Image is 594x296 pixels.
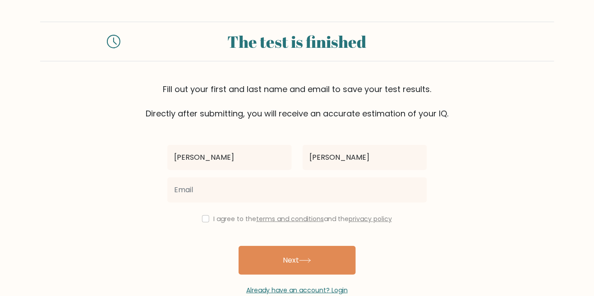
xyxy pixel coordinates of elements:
[131,29,463,54] div: The test is finished
[349,214,392,223] a: privacy policy
[256,214,324,223] a: terms and conditions
[167,145,292,170] input: First name
[303,145,427,170] input: Last name
[239,246,356,275] button: Next
[167,177,427,203] input: Email
[40,83,554,120] div: Fill out your first and last name and email to save your test results. Directly after submitting,...
[213,214,392,223] label: I agree to the and the
[246,286,348,295] a: Already have an account? Login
